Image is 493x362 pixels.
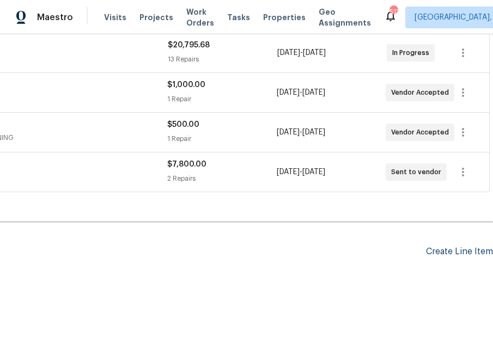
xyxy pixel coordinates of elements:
span: [DATE] [302,168,325,176]
span: Visits [104,12,126,23]
span: [DATE] [277,89,300,96]
span: Tasks [227,14,250,21]
div: 13 Repairs [168,54,277,65]
span: [DATE] [277,128,300,136]
span: Work Orders [186,7,214,28]
span: $1,000.00 [167,81,205,89]
span: [DATE] [277,168,300,176]
span: In Progress [392,47,434,58]
span: - [277,47,326,58]
span: Vendor Accepted [391,87,453,98]
span: Sent to vendor [391,167,446,177]
span: Vendor Accepted [391,127,453,138]
span: $20,795.68 [168,41,210,49]
span: [DATE] [302,128,325,136]
span: Projects [139,12,173,23]
span: - [277,87,325,98]
span: [DATE] [303,49,326,57]
span: Maestro [37,12,73,23]
span: [DATE] [302,89,325,96]
span: [DATE] [277,49,300,57]
span: Geo Assignments [319,7,371,28]
span: $7,800.00 [167,161,206,168]
span: - [277,167,325,177]
div: 513 [389,7,397,17]
div: 2 Repairs [167,173,276,184]
span: Properties [263,12,306,23]
div: 1 Repair [167,133,276,144]
span: - [277,127,325,138]
span: $500.00 [167,121,199,128]
div: 1 Repair [167,94,276,105]
div: Create Line Item [426,247,493,257]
